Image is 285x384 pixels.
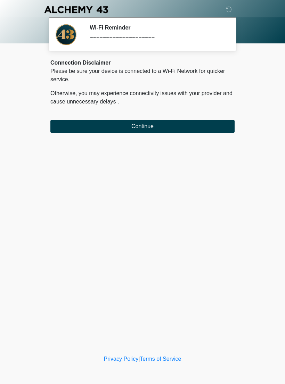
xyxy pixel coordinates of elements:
[50,67,235,84] p: Please be sure your device is connected to a Wi-Fi Network for quicker service.
[90,34,224,42] div: ~~~~~~~~~~~~~~~~~~~~
[43,5,109,14] img: Alchemy 43 Logo
[50,59,235,67] div: Connection Disclaimer
[50,120,235,133] button: Continue
[50,89,235,106] p: Otherwise, you may experience connectivity issues with your provider and cause unnecessary delays .
[138,356,140,362] a: |
[104,356,139,362] a: Privacy Policy
[140,356,181,362] a: Terms of Service
[56,24,76,45] img: Agent Avatar
[90,24,224,31] h2: Wi-Fi Reminder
